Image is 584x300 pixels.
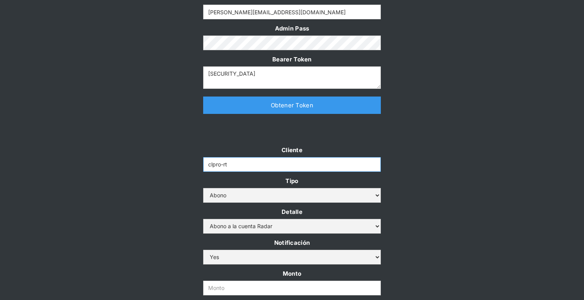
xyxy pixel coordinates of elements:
label: Tipo [203,176,381,186]
form: Form [203,145,381,295]
label: Monto [203,268,381,279]
input: Monto [203,281,381,295]
input: Example Text [203,5,381,19]
label: Cliente [203,145,381,155]
label: Admin Pass [203,23,381,34]
input: Example Text [203,157,381,172]
label: Bearer Token [203,54,381,64]
label: Detalle [203,207,381,217]
a: Obtener Token [203,97,381,114]
label: Notificación [203,237,381,248]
